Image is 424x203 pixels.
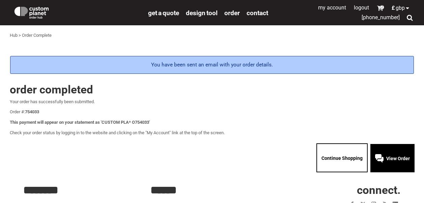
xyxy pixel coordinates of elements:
a: View Order [370,144,414,172]
a: Continue Shopping [316,143,368,173]
a: Logout [354,4,369,11]
span: 2 [380,5,384,9]
div: > [19,32,21,39]
span: View Order [386,156,410,161]
p: Check your order status by logging in to the website and clicking on the "My Account" link at the... [10,129,415,137]
img: Custom Planet [13,5,50,19]
div: You have been sent an email with your order details. [10,56,414,74]
p: Your order has successfully been submitted. [10,98,415,106]
h2: CONNECT. [278,184,401,196]
span: £ [392,5,396,11]
h2: Order completed [10,84,415,95]
span: [PHONE_NUMBER] [362,14,400,21]
a: Hub [10,33,18,38]
a: Custom Planet [10,2,145,22]
a: order [224,9,240,17]
a: get a quote [148,9,179,17]
a: Contact [247,9,268,17]
p: Order #: [10,109,415,116]
a: My Account [318,4,346,11]
div: Order Complete [22,32,52,39]
strong: 754033 [25,109,39,114]
span: Continue Shopping [321,155,363,161]
a: design tool [186,9,218,17]
span: GBP [396,5,405,11]
strong: This payment will appear on your statement as 'CUSTOM PLA* O754033' [10,120,150,125]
